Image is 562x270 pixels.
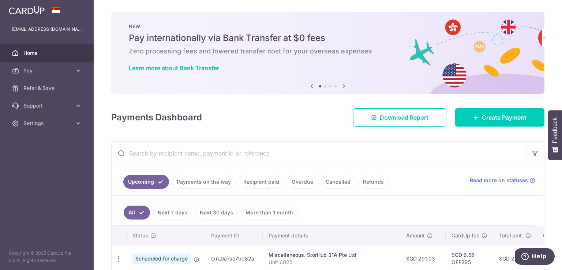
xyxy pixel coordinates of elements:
span: Scheduled for charge [132,254,191,264]
a: Next 30 days [195,206,238,220]
h6: Zero processing fees and lowered transfer cost for your overseas expenses [129,47,527,56]
a: Overdue [287,175,318,189]
p: Unit 6025 [269,259,394,266]
a: Read more on statuses [470,177,535,184]
a: Learn more about Bank Transfer [129,64,219,72]
h5: Pay internationally via Bank Transfer at $0 fees [129,32,527,44]
h4: Payments Dashboard [111,111,202,124]
iframe: Opens a widget where you can find more information [515,248,555,266]
img: Bank transfer banner [111,12,544,94]
span: Create Payment [482,113,527,122]
span: Pay [23,67,72,74]
p: NEW [129,23,527,29]
span: Feedback [552,117,558,143]
span: Home [23,49,72,57]
span: CardUp fee [452,232,479,239]
a: Cancelled [321,175,355,189]
p: [EMAIL_ADDRESS][DOMAIN_NAME] [12,26,82,33]
span: Refer & Save [23,85,72,92]
th: Payment ID [205,226,263,245]
a: Create Payment [455,108,544,127]
img: CardUp [9,6,45,15]
a: Refunds [358,175,389,189]
span: Total amt. [499,232,523,239]
a: Recipient paid [239,175,284,189]
span: Support [23,102,72,109]
a: Payments on the way [172,175,236,189]
a: Upcoming [123,175,169,189]
a: Next 7 days [153,206,192,220]
span: Amount [406,232,425,239]
th: Payment details [263,226,400,245]
span: Status [132,232,148,239]
a: More than 1 month [241,206,298,220]
span: Read more on statuses [470,177,528,184]
a: All [124,206,150,220]
input: Search by recipient name, payment id or reference [112,142,527,165]
div: Miscellaneous. StorHub 31A Pte Ltd [269,251,394,259]
span: Download Report [380,113,428,122]
a: Download Report [353,108,446,127]
span: Settings [23,120,72,127]
button: Feedback - Show survey [548,110,562,160]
